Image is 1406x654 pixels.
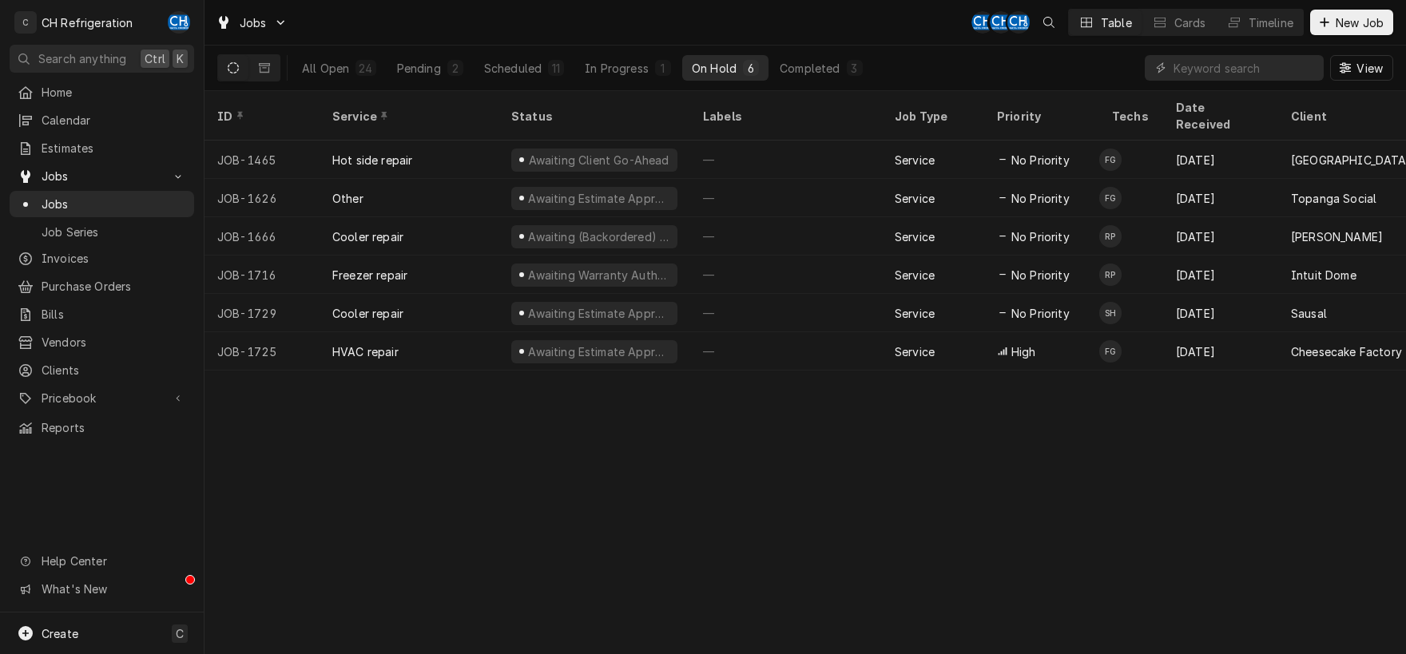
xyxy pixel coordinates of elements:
[1099,225,1122,248] div: RP
[10,385,194,411] a: Go to Pricebook
[42,14,133,31] div: CH Refrigeration
[205,141,320,179] div: JOB-1465
[10,219,194,245] a: Job Series
[1101,14,1132,31] div: Table
[205,179,320,217] div: JOB-1626
[42,140,186,157] span: Estimates
[209,10,294,36] a: Go to Jobs
[1007,11,1030,34] div: Chris Hiraga's Avatar
[14,11,37,34] div: CH Refrigeration's Avatar
[990,11,1012,34] div: Chris Hiraga's Avatar
[1163,332,1278,371] div: [DATE]
[205,332,320,371] div: JOB-1725
[42,112,186,129] span: Calendar
[302,60,349,77] div: All Open
[176,625,184,642] span: C
[692,60,737,77] div: On Hold
[971,11,994,34] div: Chris Hiraga's Avatar
[1011,152,1070,168] span: No Priority
[10,191,194,217] a: Jobs
[10,329,194,355] a: Vendors
[1310,10,1393,35] button: New Job
[690,141,882,179] div: —
[1163,179,1278,217] div: [DATE]
[895,190,935,207] div: Service
[332,228,403,245] div: Cooler repair
[332,267,407,283] div: Freezer repair
[1099,340,1122,363] div: Fred Gonzalez's Avatar
[1011,228,1070,245] span: No Priority
[168,11,190,34] div: Chris Hiraga's Avatar
[332,305,403,322] div: Cooler repair
[1007,11,1030,34] div: CH
[1099,264,1122,286] div: Ruben Perez's Avatar
[511,108,674,125] div: Status
[145,50,165,67] span: Ctrl
[1291,305,1327,322] div: Sausal
[526,343,671,360] div: Awaiting Estimate Approval
[10,548,194,574] a: Go to Help Center
[38,50,126,67] span: Search anything
[585,60,649,77] div: In Progress
[42,627,78,640] span: Create
[1112,108,1150,125] div: Techs
[1011,267,1070,283] span: No Priority
[42,553,185,569] span: Help Center
[690,179,882,217] div: —
[1163,256,1278,294] div: [DATE]
[1291,190,1376,207] div: Topanga Social
[895,267,935,283] div: Service
[42,419,186,436] span: Reports
[1163,294,1278,332] div: [DATE]
[451,60,460,77] div: 2
[332,152,412,168] div: Hot side repair
[10,135,194,161] a: Estimates
[42,224,186,240] span: Job Series
[1099,187,1122,209] div: Fred Gonzalez's Avatar
[1333,14,1387,31] span: New Job
[42,306,186,323] span: Bills
[484,60,542,77] div: Scheduled
[177,50,184,67] span: K
[14,11,37,34] div: C
[746,60,756,77] div: 6
[703,108,869,125] div: Labels
[551,60,561,77] div: 11
[526,190,671,207] div: Awaiting Estimate Approval
[332,108,483,125] div: Service
[42,250,186,267] span: Invoices
[990,11,1012,34] div: CH
[42,581,185,597] span: What's New
[1249,14,1293,31] div: Timeline
[10,273,194,299] a: Purchase Orders
[332,190,363,207] div: Other
[895,108,971,125] div: Job Type
[1099,187,1122,209] div: FG
[1099,225,1122,248] div: Ruben Perez's Avatar
[42,196,186,212] span: Jobs
[10,79,194,105] a: Home
[1099,302,1122,324] div: Steven Hiraga's Avatar
[1099,264,1122,286] div: RP
[1291,228,1383,245] div: [PERSON_NAME]
[42,390,162,406] span: Pricebook
[205,256,320,294] div: JOB-1716
[1036,10,1062,35] button: Open search
[10,245,194,272] a: Invoices
[1174,55,1316,81] input: Keyword search
[1099,340,1122,363] div: FG
[658,60,668,77] div: 1
[1174,14,1206,31] div: Cards
[10,414,194,441] a: Reports
[526,305,671,322] div: Awaiting Estimate Approval
[42,168,162,184] span: Jobs
[1011,305,1070,322] span: No Priority
[10,357,194,383] a: Clients
[1163,141,1278,179] div: [DATE]
[895,343,935,360] div: Service
[42,362,186,379] span: Clients
[1163,217,1278,256] div: [DATE]
[359,60,372,77] div: 24
[1099,302,1122,324] div: SH
[217,108,304,125] div: ID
